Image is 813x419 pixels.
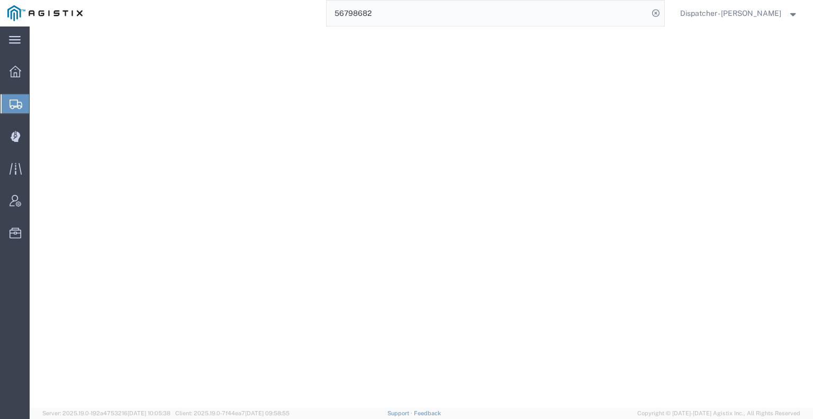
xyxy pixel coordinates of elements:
[327,1,648,26] input: Search for shipment number, reference number
[637,409,800,418] span: Copyright © [DATE]-[DATE] Agistix Inc., All Rights Reserved
[42,410,170,416] span: Server: 2025.19.0-192a4753216
[175,410,290,416] span: Client: 2025.19.0-7f44ea7
[30,26,813,408] iframe: FS Legacy Container
[414,410,441,416] a: Feedback
[128,410,170,416] span: [DATE] 10:05:38
[245,410,290,416] span: [DATE] 09:58:55
[680,7,799,20] button: Dispatcher - [PERSON_NAME]
[680,7,781,19] span: Dispatcher - Cameron Bowman
[387,410,414,416] a: Support
[7,5,83,21] img: logo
